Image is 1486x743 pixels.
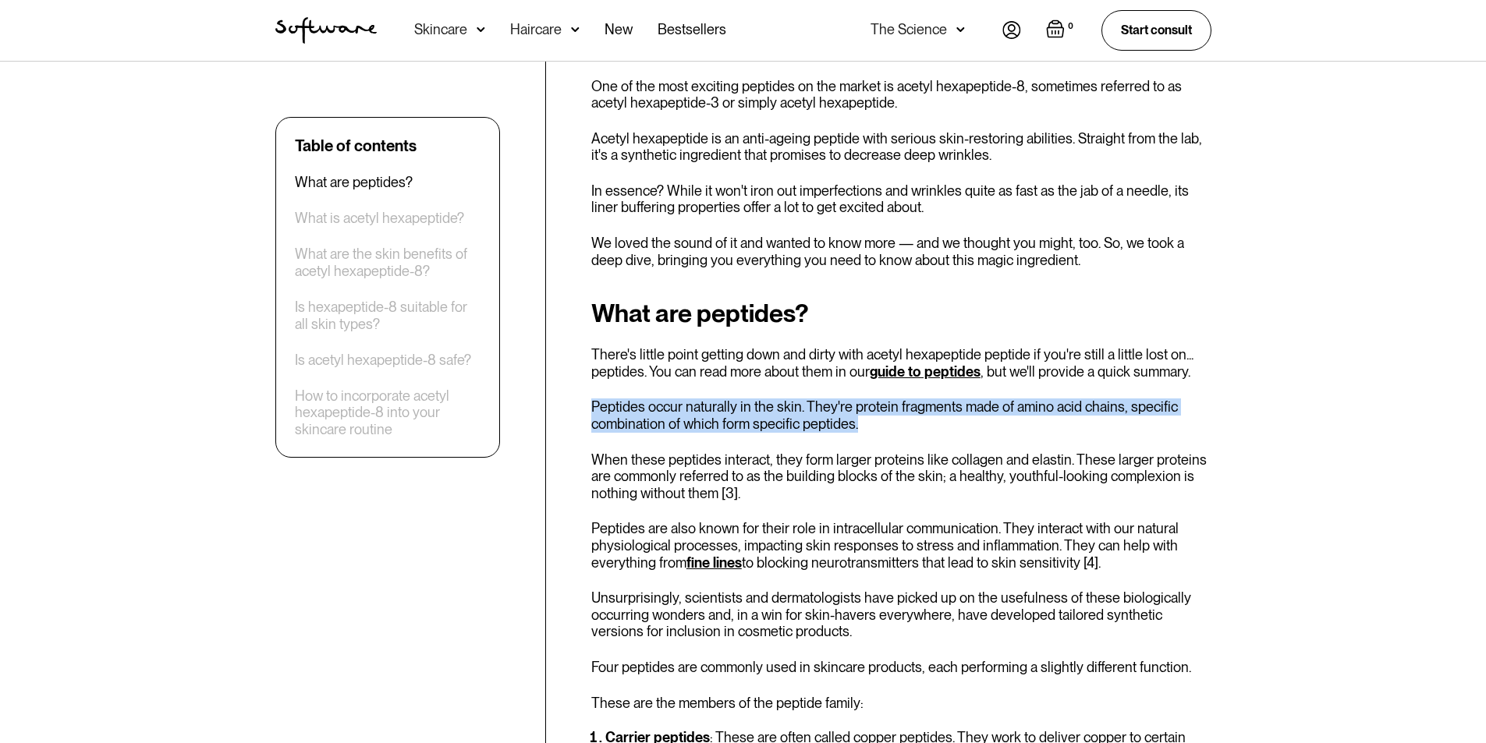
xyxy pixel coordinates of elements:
div: Skincare [414,22,467,37]
p: One of the most exciting peptides on the market is acetyl hexapeptide-8, sometimes referred to as... [591,78,1211,111]
p: In essence? While it won't iron out imperfections and wrinkles quite as fast as the jab of a need... [591,182,1211,216]
h2: What are peptides? [591,299,1211,327]
p: There's little point getting down and dirty with acetyl hexapeptide peptide if you're still a lit... [591,346,1211,380]
a: Is acetyl hexapeptide-8 safe? [295,351,471,368]
img: arrow down [477,22,485,37]
a: What is acetyl hexapeptide? [295,210,464,227]
p: Acetyl hexapeptide is an anti-ageing peptide with serious skin-restoring abilities. Straight from... [591,130,1211,164]
img: Software Logo [275,17,377,44]
div: The Science [871,22,947,37]
a: How to incorporate acetyl hexapeptide-8 into your skincare routine [295,387,481,437]
a: Is hexapeptide-8 suitable for all skin types? [295,299,481,332]
img: arrow down [956,22,965,37]
p: Peptides occur naturally in the skin. They're protein fragments made of amino acid chains, specif... [591,398,1211,432]
img: arrow down [571,22,580,37]
div: Table of contents [295,136,417,155]
a: What are peptides? [295,174,413,191]
p: These are the members of the peptide family: [591,695,1211,712]
a: home [275,17,377,44]
a: Open empty cart [1046,19,1076,41]
a: guide to peptides [870,363,981,380]
a: fine lines [686,554,742,571]
a: What are the skin benefits of acetyl hexapeptide-8? [295,246,481,279]
a: Start consult [1101,10,1211,50]
p: Four peptides are commonly used in skincare products, each performing a slightly different function. [591,659,1211,676]
p: We loved the sound of it and wanted to know more — and we thought you might, too. So, we took a d... [591,235,1211,268]
div: Haircare [510,22,562,37]
p: When these peptides interact, they form larger proteins like collagen and elastin. These larger p... [591,451,1211,502]
p: Unsurprisingly, scientists and dermatologists have picked up on the usefulness of these biologica... [591,589,1211,640]
p: Peptides are also known for their role in intracellular communication. They interact with our nat... [591,520,1211,571]
div: 0 [1065,19,1076,34]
